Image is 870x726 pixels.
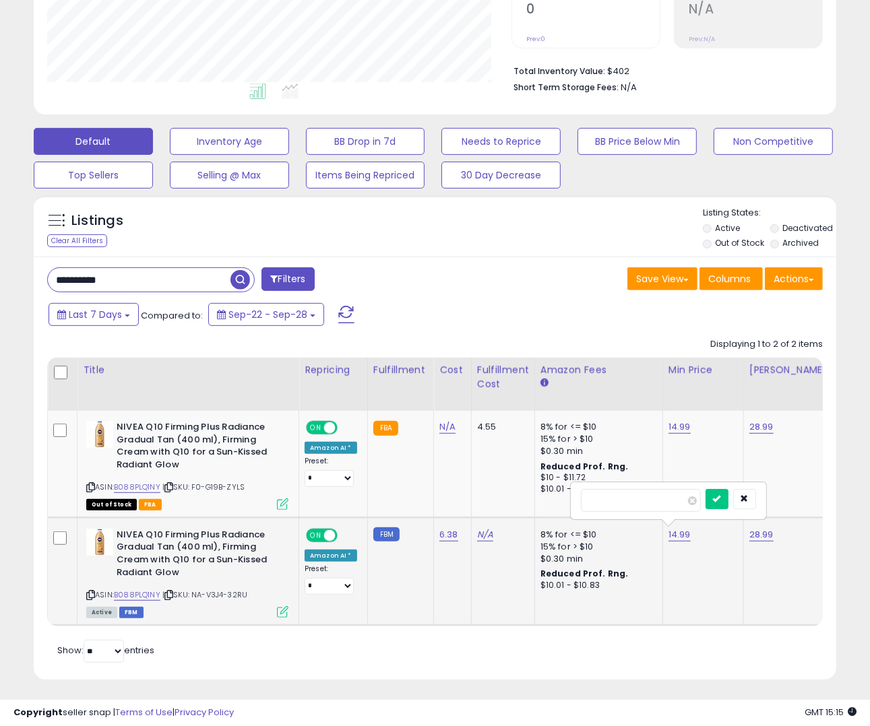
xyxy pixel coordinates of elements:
[175,706,234,719] a: Privacy Policy
[689,35,715,43] small: Prev: N/A
[305,442,357,454] div: Amazon AI *
[627,267,697,290] button: Save View
[703,207,836,220] p: Listing States:
[86,499,137,510] span: All listings that are currently out of stock and unavailable for purchase on Amazon
[13,706,234,719] div: seller snap | |
[69,308,122,321] span: Last 7 Days
[13,706,63,719] strong: Copyright
[305,363,362,377] div: Repricing
[477,421,524,433] div: 4.55
[669,363,738,377] div: Min Price
[261,267,314,291] button: Filters
[540,529,652,541] div: 8% for <= $10
[141,309,203,322] span: Compared to:
[47,234,107,247] div: Clear All Filters
[306,162,425,189] button: Items Being Repriced
[373,527,400,541] small: FBM
[306,128,425,155] button: BB Drop in 7d
[477,363,529,391] div: Fulfillment Cost
[373,363,428,377] div: Fulfillment
[71,211,123,230] h5: Listings
[162,589,247,600] span: | SKU: NA-V3J4-32RU
[700,267,763,290] button: Columns
[708,272,751,286] span: Columns
[86,421,288,508] div: ASIN:
[441,162,561,189] button: 30 Day Decrease
[578,128,697,155] button: BB Price Below Min
[805,706,857,719] span: 2025-10-10 15:15 GMT
[540,461,629,472] b: Reduced Prof. Rng.
[336,422,357,434] span: OFF
[83,363,293,377] div: Title
[526,35,545,43] small: Prev: 0
[540,580,652,591] div: $10.01 - $10.83
[514,65,605,77] b: Total Inventory Value:
[765,267,823,290] button: Actions
[439,528,458,541] a: 6.38
[540,445,652,457] div: $0.30 min
[540,421,652,433] div: 8% for <= $10
[86,529,113,556] img: 31XDplsjJYL._SL40_.jpg
[57,644,154,657] span: Show: entries
[115,706,173,719] a: Terms of Use
[49,303,139,326] button: Last 7 Days
[715,237,764,249] label: Out of Stock
[714,128,833,155] button: Non Competitive
[86,421,113,448] img: 31XDplsjJYL._SL40_.jpg
[749,420,774,434] a: 28.99
[305,564,357,595] div: Preset:
[540,377,549,389] small: Amazon Fees.
[117,529,280,582] b: NIVEA Q10 Firming Plus Radiance Gradual Tan (400 ml), Firming Cream with Q10 for a Sun-Kissed Rad...
[336,529,357,541] span: OFF
[170,128,289,155] button: Inventory Age
[540,553,652,565] div: $0.30 min
[86,529,288,616] div: ASIN:
[782,222,833,234] label: Deactivated
[307,422,324,434] span: ON
[526,1,660,20] h2: 0
[540,472,652,484] div: $10 - $11.72
[119,607,144,618] span: FBM
[34,162,153,189] button: Top Sellers
[228,308,307,321] span: Sep-22 - Sep-28
[749,528,774,541] a: 28.99
[439,363,466,377] div: Cost
[307,529,324,541] span: ON
[540,568,629,579] b: Reduced Prof. Rng.
[669,528,691,541] a: 14.99
[305,457,357,487] div: Preset:
[114,589,160,601] a: B088PLQ1NY
[514,81,619,93] b: Short Term Storage Fees:
[34,128,153,155] button: Default
[114,482,160,493] a: B088PLQ1NY
[439,420,456,434] a: N/A
[710,338,823,351] div: Displaying 1 to 2 of 2 items
[540,363,657,377] div: Amazon Fees
[689,1,822,20] h2: N/A
[139,499,162,510] span: FBA
[162,482,245,492] span: | SKU: F0-G19B-ZYLS
[782,237,819,249] label: Archived
[441,128,561,155] button: Needs to Reprice
[669,420,691,434] a: 14.99
[373,421,398,436] small: FBA
[540,484,652,495] div: $10.01 - $10.83
[715,222,740,234] label: Active
[540,541,652,553] div: 15% for > $10
[621,81,637,94] span: N/A
[208,303,324,326] button: Sep-22 - Sep-28
[477,528,493,541] a: N/A
[540,433,652,445] div: 15% for > $10
[170,162,289,189] button: Selling @ Max
[514,62,813,78] li: $402
[749,363,830,377] div: [PERSON_NAME]
[117,421,280,474] b: NIVEA Q10 Firming Plus Radiance Gradual Tan (400 ml), Firming Cream with Q10 for a Sun-Kissed Rad...
[86,607,117,618] span: All listings currently available for purchase on Amazon
[305,550,357,562] div: Amazon AI *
